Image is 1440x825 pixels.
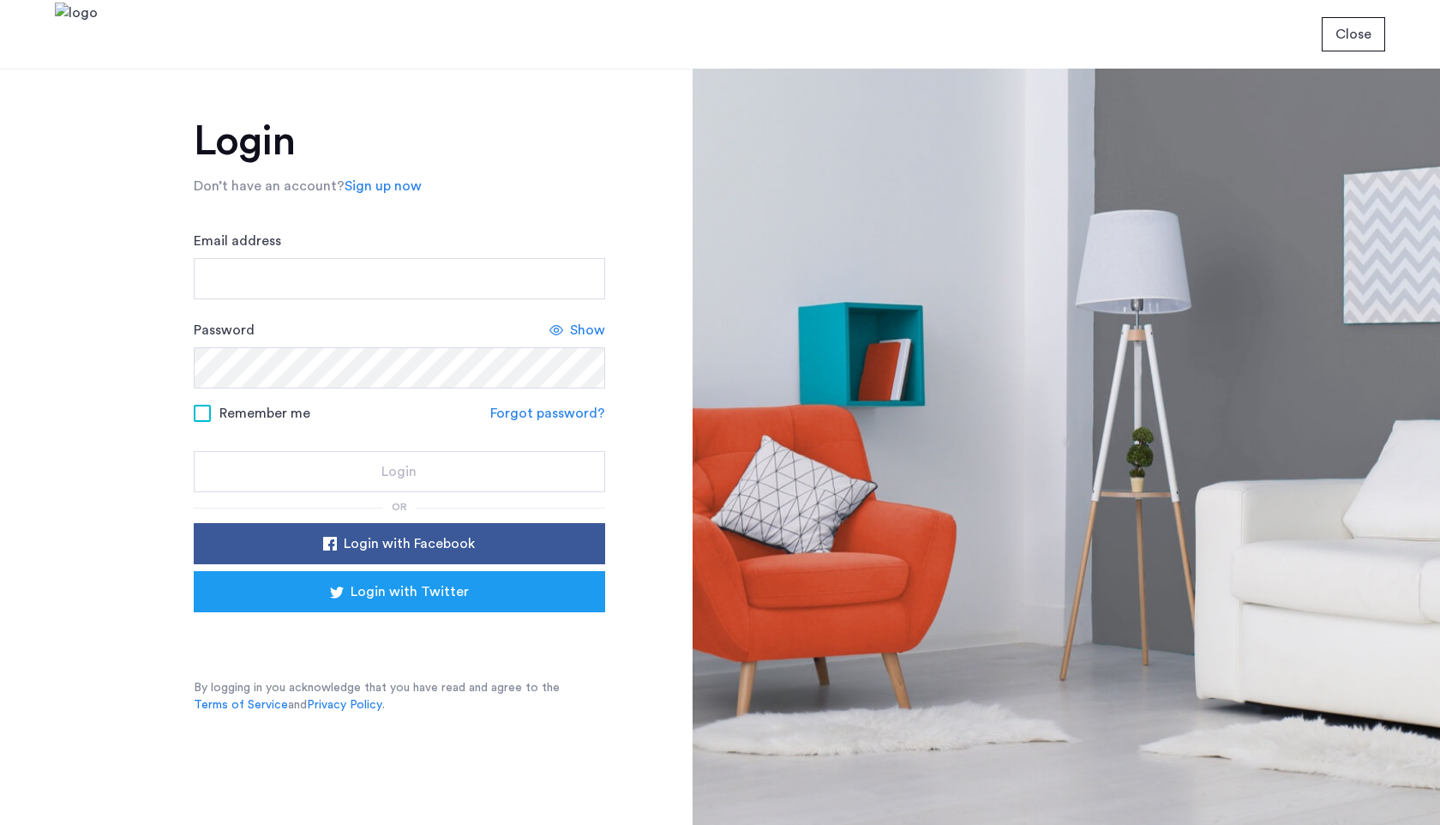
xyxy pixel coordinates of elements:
a: Terms of Service [194,696,288,714]
button: button [194,523,605,564]
p: By logging in you acknowledge that you have read and agree to the and . [194,679,605,714]
span: Close [1335,24,1371,45]
a: Sign up now [345,176,422,196]
label: Email address [194,231,281,251]
a: Forgot password? [490,403,605,424]
button: button [194,451,605,492]
span: Don’t have an account? [194,179,345,193]
span: Remember me [219,403,310,424]
span: Show [570,320,605,340]
button: button [1322,17,1385,51]
h1: Login [194,121,605,162]
label: Password [194,320,255,340]
span: Login with Twitter [351,581,469,602]
span: or [392,502,407,512]
a: Privacy Policy [307,696,382,714]
button: button [194,571,605,612]
span: Login with Facebook [344,533,475,554]
span: Login [381,461,417,482]
img: logo [55,3,98,67]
